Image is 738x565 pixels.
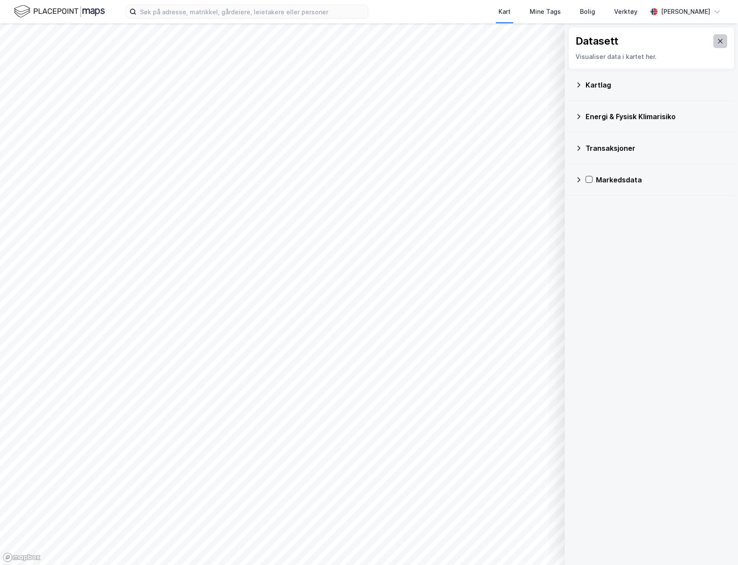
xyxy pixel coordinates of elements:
[530,6,561,17] div: Mine Tags
[586,111,728,122] div: Energi & Fysisk Klimarisiko
[136,5,368,18] input: Søk på adresse, matrikkel, gårdeiere, leietakere eller personer
[695,523,738,565] div: Kontrollprogram for chat
[596,175,728,185] div: Markedsdata
[614,6,638,17] div: Verktøy
[14,4,105,19] img: logo.f888ab2527a4732fd821a326f86c7f29.svg
[3,552,41,562] a: Mapbox homepage
[576,34,618,48] div: Datasett
[498,6,511,17] div: Kart
[580,6,595,17] div: Bolig
[586,143,728,153] div: Transaksjoner
[576,52,727,62] div: Visualiser data i kartet her.
[695,523,738,565] iframe: Chat Widget
[586,80,728,90] div: Kartlag
[661,6,710,17] div: [PERSON_NAME]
